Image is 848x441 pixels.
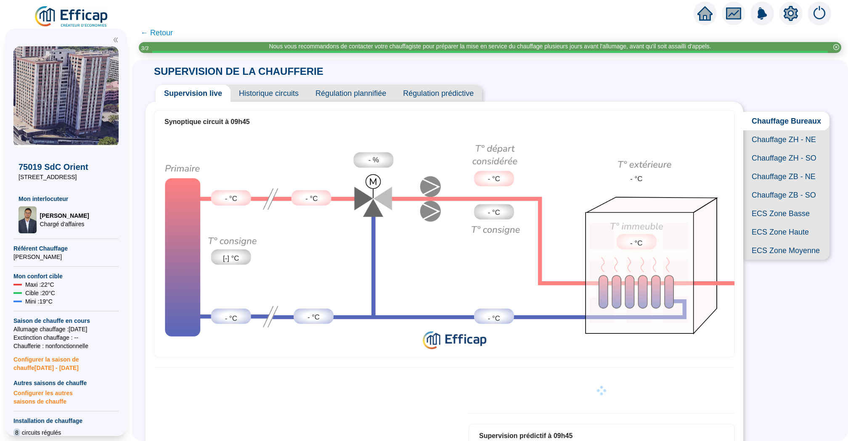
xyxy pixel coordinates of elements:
div: Nous vous recommandons de contacter votre chauffagiste pour préparer la mise en service du chauff... [269,42,711,51]
span: Configurer les autres saisons de chauffe [13,387,119,406]
span: [STREET_ADDRESS] [19,173,114,181]
img: alerts [808,2,831,25]
span: - °C [488,313,500,324]
span: setting [783,6,798,21]
span: Supervision live [156,85,231,102]
span: - °C [305,193,318,204]
span: Maxi : 22 °C [25,280,54,289]
span: fund [726,6,741,21]
span: - °C [488,174,500,184]
span: Installation de chauffage [13,417,119,425]
span: Allumage chauffage : [DATE] [13,325,119,333]
span: close-circle [833,44,839,50]
span: - °C [630,174,642,184]
span: Chauffage ZH - SO [743,149,829,167]
span: double-left [113,37,119,43]
span: home [697,6,713,21]
span: - °C [225,313,237,324]
span: Régulation plannifiée [307,85,395,102]
img: circuit-supervision.724c8d6b72cc0638e748.png [154,134,734,355]
span: Chauffage ZB - NE [743,167,829,186]
div: Supervision prédictif à 09h45 [479,431,724,441]
span: ECS Zone Moyenne [743,241,829,260]
span: SUPERVISION DE LA CHAUFFERIE [146,66,332,77]
span: Exctinction chauffage : -- [13,333,119,342]
span: - °C [488,207,500,218]
span: [PERSON_NAME] [40,211,89,220]
span: Chauffage ZH - NE [743,130,829,149]
div: Synoptique [154,134,734,355]
span: Régulation prédictive [395,85,482,102]
span: Autres saisons de chauffe [13,379,119,387]
span: - °C [225,193,237,204]
span: Référent Chauffage [13,244,119,253]
span: Chauffage Bureaux [743,112,829,130]
span: Saison de chauffe en cours [13,317,119,325]
div: Synoptique circuit à 09h45 [164,117,724,127]
span: ← Retour [140,27,173,39]
span: [-] °C [223,253,239,264]
span: Mon confort cible [13,272,119,280]
span: ECS Zone Haute [743,223,829,241]
span: Historique circuits [231,85,307,102]
span: Cible : 20 °C [25,289,55,297]
span: circuits régulés [22,428,61,437]
span: ECS Zone Basse [743,204,829,223]
span: 75019 SdC Orient [19,161,114,173]
span: - °C [307,312,320,322]
img: efficap energie logo [34,5,110,29]
img: alerts [750,2,774,25]
span: Configurer la saison de chauffe [DATE] - [DATE] [13,350,119,372]
i: 3 / 3 [141,45,148,51]
span: - % [368,155,379,165]
span: [PERSON_NAME] [13,253,119,261]
span: Mini : 19 °C [25,297,53,306]
span: Chaufferie : non fonctionnelle [13,342,119,350]
img: Chargé d'affaires [19,206,37,233]
span: 8 [13,428,20,437]
span: Chauffage ZB - SO [743,186,829,204]
span: Chargé d'affaires [40,220,89,228]
span: Mon interlocuteur [19,195,114,203]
